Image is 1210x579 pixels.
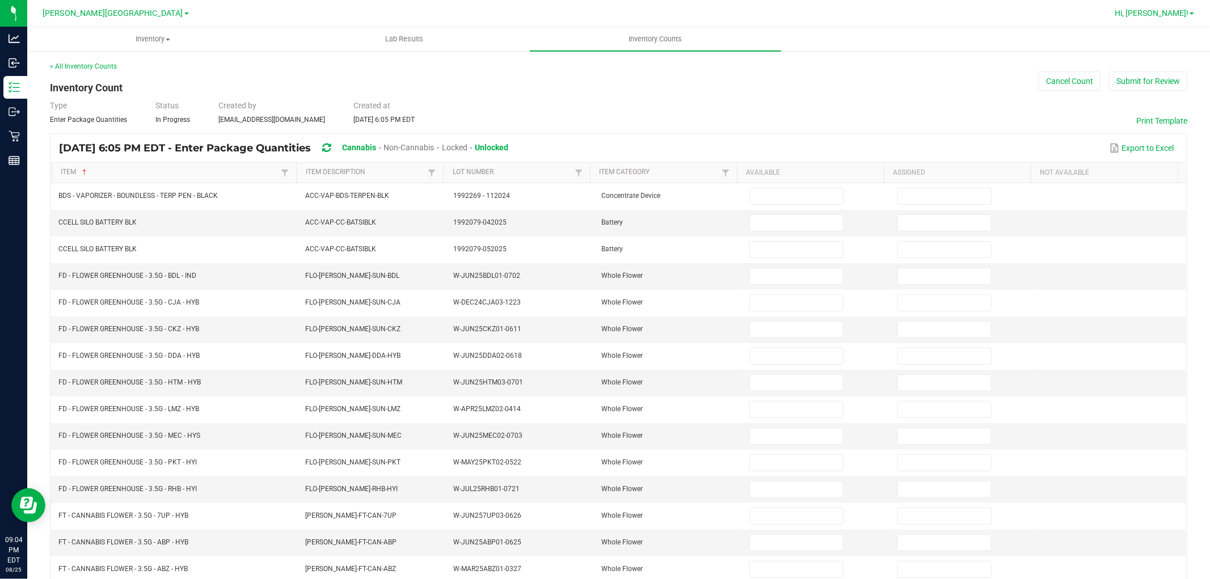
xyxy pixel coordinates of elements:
a: Filter [278,166,292,180]
span: Inventory Counts [614,34,698,44]
span: W-MAY25PKT02-0522 [453,458,521,466]
button: Submit for Review [1109,71,1187,91]
span: Whole Flower [601,512,643,519]
button: Cancel Count [1039,71,1101,91]
span: Locked [442,143,467,152]
span: W-JUL25RHB01-0721 [453,485,520,493]
span: Whole Flower [601,485,643,493]
p: 09:04 PM EDT [5,535,22,565]
span: Whole Flower [601,432,643,439]
th: Assigned [884,163,1031,183]
a: Lab Results [279,27,530,51]
span: FD - FLOWER GREENHOUSE - 3.5G - DDA - HYB [58,352,200,360]
span: W-JUN25DDA02-0618 [453,352,522,360]
span: [EMAIL_ADDRESS][DOMAIN_NAME] [218,116,325,124]
a: Inventory Counts [530,27,781,51]
span: Whole Flower [601,298,643,306]
span: Whole Flower [601,405,643,413]
span: Unlocked [475,143,508,152]
inline-svg: Analytics [9,33,20,44]
span: W-JUN25CKZ01-0611 [453,325,521,333]
span: FT - CANNABIS FLOWER - 3.5G - ABP - HYB [58,538,188,546]
span: CCELL SILO BATTERY BLK [58,218,137,226]
inline-svg: Inventory [9,82,20,93]
span: ACC-VAP-CC-BATSIBLK [305,218,376,226]
span: FLO-[PERSON_NAME]-SUN-LMZ [305,405,400,413]
span: W-MAR25ABZ01-0327 [453,565,521,573]
span: W-JUN25ABP01-0625 [453,538,521,546]
span: W-APR25LMZ02-0414 [453,405,521,413]
a: Inventory [27,27,279,51]
span: FLO-[PERSON_NAME]-RHB-HYI [305,485,398,493]
span: 1992079-042025 [453,218,507,226]
span: W-DEC24CJA03-1223 [453,298,521,306]
inline-svg: Reports [9,155,20,166]
span: Inventory Count [50,82,123,94]
span: FD - FLOWER GREENHOUSE - 3.5G - HTM - HYB [58,378,201,386]
th: Available [737,163,884,183]
span: Hi, [PERSON_NAME]! [1115,9,1188,18]
span: FLO-[PERSON_NAME]-SUN-MEC [305,432,402,439]
span: FT - CANNABIS FLOWER - 3.5G - ABZ - HYB [58,565,188,573]
span: Whole Flower [601,352,643,360]
span: [PERSON_NAME]-FT-CAN-ABP [305,538,397,546]
a: Lot NumberSortable [453,168,572,177]
span: Enter Package Quantities [50,116,127,124]
span: FD - FLOWER GREENHOUSE - 3.5G - CKZ - HYB [58,325,199,333]
span: Non-Cannabis [383,143,434,152]
iframe: Resource center [11,488,45,522]
span: Whole Flower [601,325,643,333]
a: Filter [425,166,439,180]
span: Cannabis [342,143,376,152]
span: FD - FLOWER GREENHOUSE - 3.5G - CJA - HYB [58,298,199,306]
span: Created by [218,101,256,110]
span: W-JUN257UP03-0626 [453,512,521,519]
span: Whole Flower [601,458,643,466]
span: FT - CANNABIS FLOWER - 3.5G - 7UP - HYB [58,512,188,519]
span: ACC-VAP-BDS-TERPEN-BLK [305,192,389,200]
span: Inventory [28,34,278,44]
span: FLO-[PERSON_NAME]-DDA-HYB [305,352,400,360]
span: Whole Flower [601,272,643,280]
span: [DATE] 6:05 PM EDT [353,116,415,124]
span: Type [50,101,67,110]
span: FD - FLOWER GREENHOUSE - 3.5G - BDL - IND [58,272,196,280]
inline-svg: Outbound [9,106,20,117]
span: FLO-[PERSON_NAME]-SUN-PKT [305,458,400,466]
span: CCELL SILO BATTERY BLK [58,245,137,253]
a: Item DescriptionSortable [306,168,425,177]
div: [DATE] 6:05 PM EDT - Enter Package Quantities [59,138,517,159]
span: [PERSON_NAME]-FT-CAN-7UP [305,512,397,519]
span: FLO-[PERSON_NAME]-SUN-HTM [305,378,402,386]
a: Item CategorySortable [600,168,719,177]
span: [PERSON_NAME]-FT-CAN-ABZ [305,565,396,573]
span: Lab Results [370,34,439,44]
th: Not Available [1031,163,1178,183]
span: FD - FLOWER GREENHOUSE - 3.5G - PKT - HYI [58,458,197,466]
a: ItemSortable [61,168,278,177]
span: FD - FLOWER GREENHOUSE - 3.5G - RHB - HYI [58,485,197,493]
a: Filter [719,166,732,180]
span: W-JUN25HTM03-0701 [453,378,523,386]
span: Whole Flower [601,538,643,546]
span: FLO-[PERSON_NAME]-SUN-CKZ [305,325,400,333]
span: Battery [601,245,623,253]
span: Concentrate Device [601,192,660,200]
p: 08/25 [5,565,22,574]
inline-svg: Inbound [9,57,20,69]
span: FD - FLOWER GREENHOUSE - 3.5G - MEC - HYS [58,432,200,439]
button: Print Template [1136,115,1187,126]
span: 1992269 - 112024 [453,192,510,200]
span: 1992079-052025 [453,245,507,253]
span: FLO-[PERSON_NAME]-SUN-CJA [305,298,400,306]
span: Whole Flower [601,378,643,386]
span: In Progress [155,116,190,124]
span: W-JUN25MEC02-0703 [453,432,522,439]
span: [PERSON_NAME][GEOGRAPHIC_DATA] [43,9,183,18]
inline-svg: Retail [9,130,20,142]
span: Battery [601,218,623,226]
span: FLO-[PERSON_NAME]-SUN-BDL [305,272,399,280]
span: Sortable [80,168,89,177]
a: Filter [572,166,585,180]
span: BDS - VAPORIZER - BOUNDLESS - TERP PEN - BLACK [58,192,218,200]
